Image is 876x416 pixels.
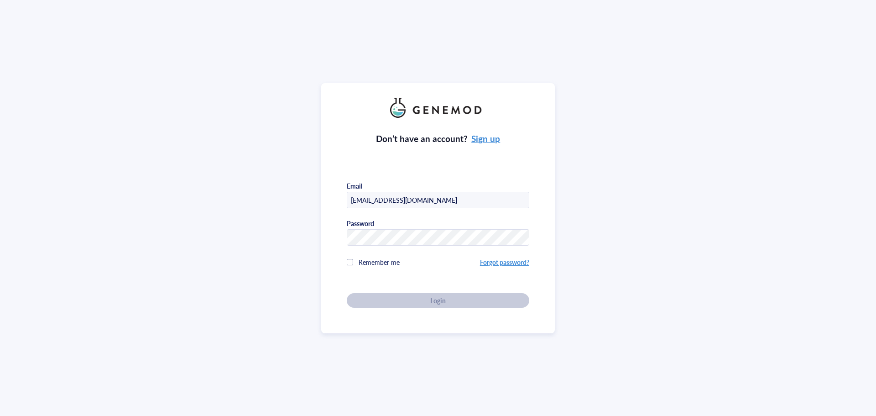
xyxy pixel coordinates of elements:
a: Forgot password? [480,258,529,267]
span: Remember me [359,258,400,267]
div: Email [347,182,362,190]
div: Password [347,219,374,227]
a: Sign up [471,132,500,145]
div: Don’t have an account? [376,132,501,145]
img: genemod_logo_light-BcqUzbGq.png [390,98,486,118]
